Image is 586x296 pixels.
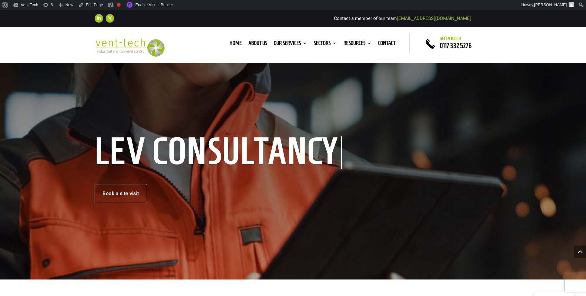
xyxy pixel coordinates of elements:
a: Follow on LinkedIn [95,14,103,23]
span: [PERSON_NAME] [534,2,567,7]
a: Home [230,41,242,48]
a: 0117 332 5276 [440,42,472,49]
a: Contact [378,41,396,48]
img: 2023-09-27T08_35_16.549ZVENT-TECH---Clear-background [95,39,165,57]
h1: LEV Consultancy [95,136,342,169]
div: Focus keyphrase not set [117,3,121,7]
a: About us [248,41,267,48]
a: Sectors [314,41,337,48]
a: Our Services [274,41,307,48]
a: Book a site visit [95,184,147,203]
a: Resources [343,41,371,48]
a: Follow on X [106,14,114,23]
span: Contact a member of our team [334,16,471,21]
a: [EMAIL_ADDRESS][DOMAIN_NAME] [397,16,471,21]
span: Get in touch [440,36,461,41]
